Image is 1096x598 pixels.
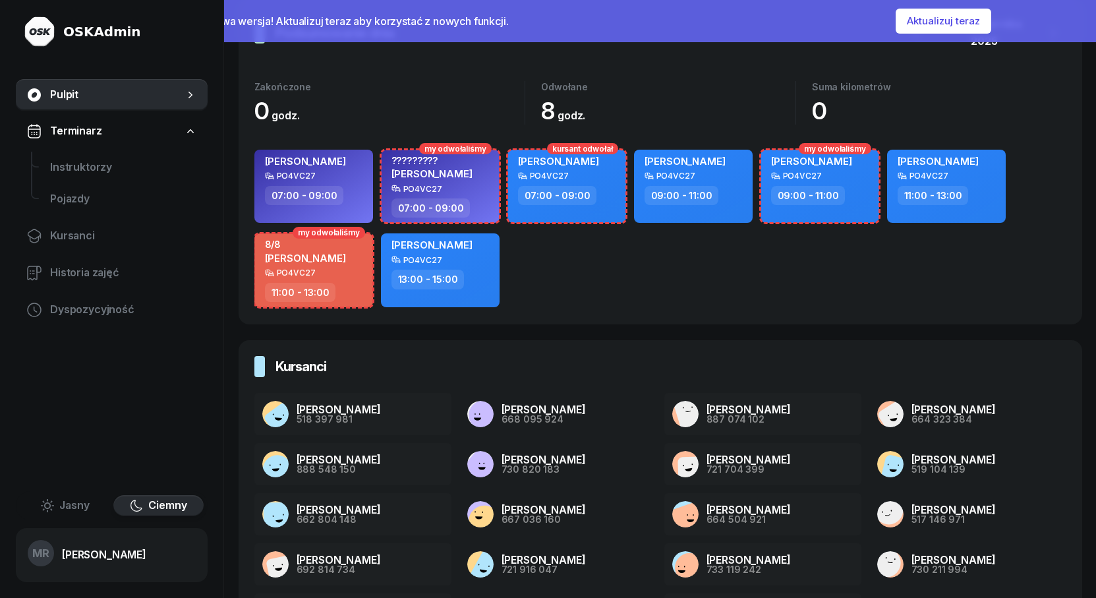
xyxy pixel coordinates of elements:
a: Pojazdy [40,183,208,215]
div: 07:00 - 09:00 [518,186,597,205]
span: Jasny [59,497,90,514]
button: Jasny [20,495,111,516]
div: 733 119 242 [707,565,791,574]
div: 887 074 102 [707,415,791,424]
a: Dyspozycyjność [16,294,208,326]
div: 517 146 971 [911,515,996,524]
button: Ciemny [113,495,204,516]
div: 8/8 [265,239,346,250]
div: 730 211 994 [911,565,996,574]
button: Aktualizuj teraz [896,9,991,34]
a: Terminarz [16,116,208,146]
div: [PERSON_NAME] [707,454,791,465]
div: 13:00 - 15:00 [391,270,465,289]
div: 721 704 399 [707,465,791,474]
span: [PERSON_NAME] [518,155,599,167]
div: 09:00 - 11:00 [771,186,846,205]
div: [PERSON_NAME] [502,554,586,565]
span: [PERSON_NAME] [391,167,473,180]
a: Instruktorzy [40,152,208,183]
span: [PERSON_NAME] [265,252,346,264]
div: [PERSON_NAME] [297,404,381,415]
span: kursant odwołał [552,144,613,154]
span: MR [32,548,50,559]
img: logo-light@2x.png [24,16,55,47]
span: [PERSON_NAME] [645,155,726,167]
div: Zakończone [254,81,525,92]
div: [PERSON_NAME] [911,504,996,515]
div: 518 397 981 [297,415,381,424]
div: 664 323 384 [911,415,996,424]
span: [PERSON_NAME] [391,239,473,251]
span: [PERSON_NAME] [898,155,979,167]
div: 09:00 - 11:00 [645,186,719,205]
a: Historia zajęć [16,257,208,289]
small: godz. [272,109,299,122]
div: [PERSON_NAME] [707,554,791,565]
div: [PERSON_NAME] [911,554,996,565]
h3: Kursanci [275,356,326,377]
span: [PERSON_NAME] [771,155,852,167]
div: PO4VC27 [783,171,822,180]
div: Odwołane [541,81,795,92]
span: Instruktorzy [50,159,197,176]
div: PO4VC27 [403,185,442,193]
span: my odwołaliśmy [424,144,486,154]
div: PO4VC27 [277,268,316,277]
span: 8 [541,96,592,125]
div: [PERSON_NAME] [911,454,996,465]
span: my odwołaliśmy [804,144,866,154]
div: 667 036 160 [502,515,586,524]
div: [PERSON_NAME] [297,454,381,465]
div: [PERSON_NAME] [297,504,381,515]
div: [PERSON_NAME] [297,554,381,565]
div: 664 504 921 [707,515,791,524]
div: [PERSON_NAME] [502,504,586,515]
div: [PERSON_NAME] [707,404,791,415]
div: [PERSON_NAME] [502,404,586,415]
span: Terminarz [50,123,102,140]
span: Dostępna jest nowa wersja! Aktualizuj teraz aby korzystać z nowych funkcji. [140,15,509,28]
span: [PERSON_NAME] [265,155,346,167]
span: Kursanci [50,227,197,245]
div: 07:00 - 09:00 [265,186,344,205]
span: 0 [254,96,306,125]
div: 730 820 183 [502,465,586,474]
div: PO4VC27 [656,171,695,180]
span: my odwołaliśmy [298,227,360,237]
div: ????????? [391,155,473,166]
div: 0 [812,98,1066,124]
span: Ciemny [148,497,187,514]
div: PO4VC27 [909,171,948,180]
div: 668 095 924 [502,415,586,424]
div: 662 804 148 [297,515,381,524]
div: PO4VC27 [530,171,569,180]
div: 11:00 - 13:00 [265,283,336,302]
div: Suma kilometrów [812,81,1066,92]
small: godz. [558,109,585,122]
span: Pulpit [50,86,184,104]
a: Pulpit [16,79,208,111]
div: 721 916 047 [502,565,586,574]
div: 519 104 139 [911,465,996,474]
div: 888 548 150 [297,465,381,474]
div: [PERSON_NAME] [707,504,791,515]
div: PO4VC27 [277,171,316,180]
span: Dyspozycyjność [50,301,197,318]
div: OSKAdmin [63,22,140,41]
div: 692 814 734 [297,565,381,574]
a: Kursanci [16,220,208,252]
div: [PERSON_NAME] [62,549,146,560]
div: PO4VC27 [403,256,442,264]
div: [PERSON_NAME] [911,404,996,415]
div: 07:00 - 09:00 [391,198,471,218]
span: Pojazdy [50,191,197,208]
span: Historia zajęć [50,264,197,282]
div: [PERSON_NAME] [502,454,586,465]
div: 11:00 - 13:00 [898,186,969,205]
